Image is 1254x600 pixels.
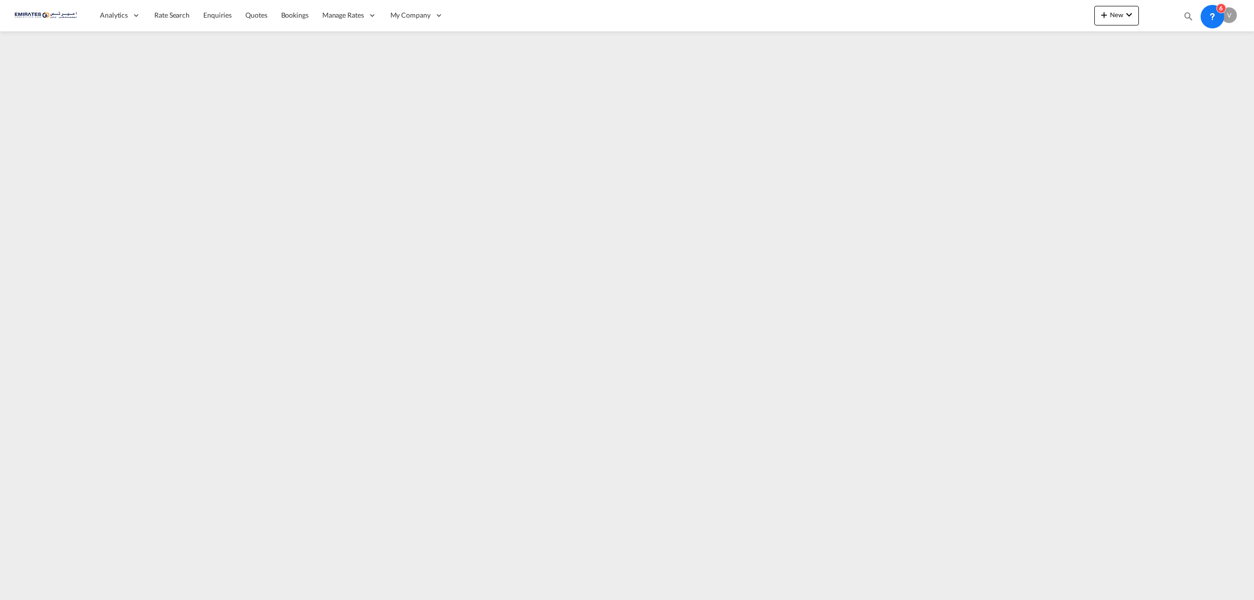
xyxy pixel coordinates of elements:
span: Enquiries [203,11,232,19]
span: Help [1200,7,1216,24]
span: New [1098,11,1135,19]
button: icon-plus 400-fgNewicon-chevron-down [1094,6,1139,25]
img: c67187802a5a11ec94275b5db69a26e6.png [15,4,81,26]
span: Manage Rates [322,10,364,20]
span: Quotes [245,11,267,19]
div: V [1221,7,1237,23]
div: icon-magnify [1183,11,1194,25]
span: My Company [390,10,431,20]
div: Help [1200,7,1221,24]
span: Analytics [100,10,128,20]
md-icon: icon-chevron-down [1123,9,1135,21]
span: Rate Search [154,11,190,19]
span: Bookings [281,11,309,19]
md-icon: icon-plus 400-fg [1098,9,1110,21]
md-icon: icon-magnify [1183,11,1194,22]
